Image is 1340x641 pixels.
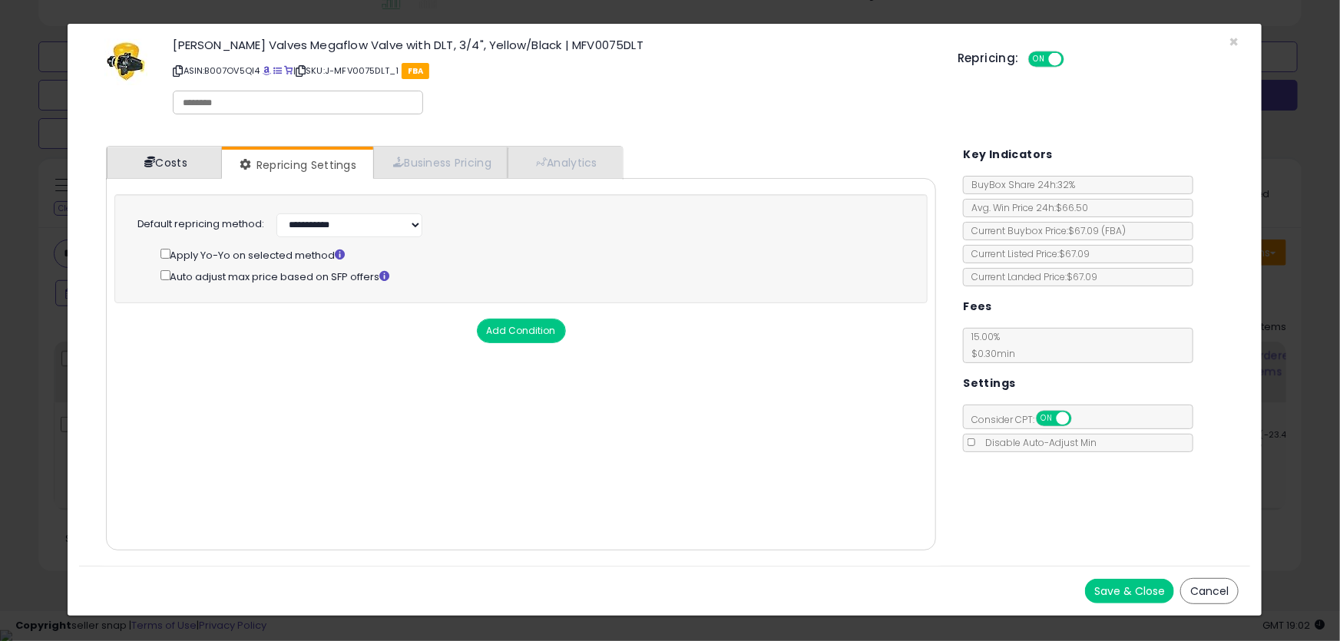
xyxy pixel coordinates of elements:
[964,178,1075,191] span: BuyBox Share 24h: 32%
[964,413,1092,426] span: Consider CPT:
[173,58,935,83] p: ASIN: B007OV5QI4 | SKU: J-MFV0075DLT_1
[107,147,222,178] a: Costs
[1180,578,1239,604] button: Cancel
[1038,412,1057,425] span: ON
[273,64,282,77] a: All offer listings
[963,374,1015,393] h5: Settings
[402,63,430,79] span: FBA
[1062,53,1087,66] span: OFF
[964,224,1126,237] span: Current Buybox Price:
[964,347,1015,360] span: $0.30 min
[1070,412,1094,425] span: OFF
[1030,53,1049,66] span: ON
[284,64,293,77] a: Your listing only
[963,145,1053,164] h5: Key Indicators
[964,247,1090,260] span: Current Listed Price: $67.09
[373,147,508,178] a: Business Pricing
[160,246,905,263] div: Apply Yo-Yo on selected method
[1101,224,1126,237] span: ( FBA )
[104,39,147,85] img: 41aj4yspE6L._SL60_.jpg
[964,201,1088,214] span: Avg. Win Price 24h: $66.50
[1085,579,1174,603] button: Save & Close
[963,297,992,316] h5: Fees
[508,147,621,178] a: Analytics
[160,267,905,285] div: Auto adjust max price based on SFP offers
[263,64,271,77] a: BuyBox page
[964,330,1015,360] span: 15.00 %
[978,436,1097,449] span: Disable Auto-Adjust Min
[173,39,935,51] h3: [PERSON_NAME] Valves Megaflow Valve with DLT, 3/4", Yellow/Black | MFV0075DLT
[1229,31,1239,53] span: ×
[137,217,265,232] label: Default repricing method:
[964,270,1097,283] span: Current Landed Price: $67.09
[477,319,566,343] button: Add Condition
[222,150,372,180] a: Repricing Settings
[958,52,1019,64] h5: Repricing:
[1068,224,1126,237] span: $67.09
